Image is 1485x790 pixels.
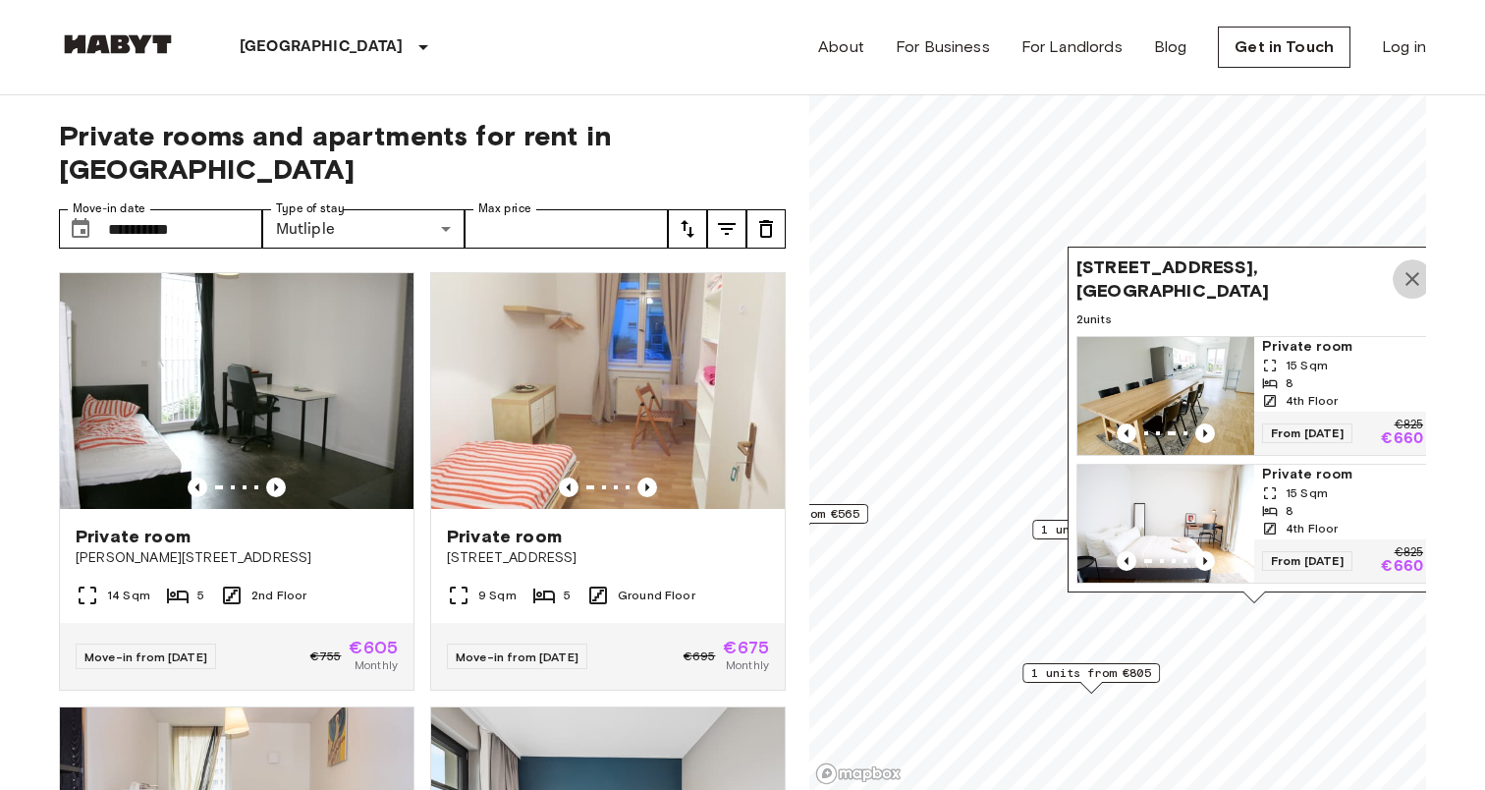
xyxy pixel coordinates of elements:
button: Previous image [637,478,657,497]
p: €825 [1395,547,1423,559]
span: 8 [1286,374,1293,392]
label: Type of stay [276,200,345,217]
span: Private room [1262,337,1423,357]
img: Marketing picture of unit DE-01-012-001-05H [1077,465,1254,583]
button: Previous image [1117,551,1136,571]
div: Map marker [1022,663,1160,694]
a: Marketing picture of unit DE-01-012-001-05HPrevious imagePrevious imagePrivate room15 Sqm84th Flo... [1076,464,1432,584]
a: For Business [896,35,990,59]
div: Map marker [1032,520,1170,550]
button: Previous image [1117,423,1136,443]
a: Marketing picture of unit DE-01-302-006-05Previous imagePrevious imagePrivate room[PERSON_NAME][S... [59,272,414,691]
span: €675 [723,639,769,656]
span: 1 units from €805 [1031,664,1151,682]
span: Private rooms and apartments for rent in [GEOGRAPHIC_DATA] [59,119,786,186]
button: Previous image [559,478,578,497]
span: 5 [197,587,204,604]
span: 9 Sqm [478,587,517,604]
span: 15 Sqm [1286,357,1328,374]
img: Marketing picture of unit DE-01-062-03M [431,273,785,509]
button: Choose date, selected date is 30 Aug 2025 [61,209,100,249]
a: Get in Touch [1218,27,1350,68]
button: Previous image [188,478,207,497]
span: 15 Sqm [1286,484,1328,502]
span: 5 [564,587,571,604]
span: Private room [76,525,191,548]
span: 4 units from €565 [740,505,859,523]
span: From [DATE] [1262,551,1352,571]
a: About [818,35,864,59]
span: [STREET_ADDRESS], [GEOGRAPHIC_DATA] [1076,255,1393,303]
span: Private room [447,525,562,548]
span: From [DATE] [1262,423,1352,443]
p: [GEOGRAPHIC_DATA] [240,35,404,59]
button: Previous image [1195,423,1215,443]
div: Mutliple [262,209,466,249]
span: 14 Sqm [107,587,150,604]
span: [PERSON_NAME][STREET_ADDRESS] [76,548,398,568]
label: Max price [478,200,531,217]
span: Monthly [726,656,769,674]
a: Previous imagePrevious imagePrivate room15 Sqm84th FloorFrom [DATE]€825€660 [1076,336,1432,456]
span: €605 [349,639,398,656]
a: Marketing picture of unit DE-01-062-03MPrevious imagePrevious imagePrivate room[STREET_ADDRESS]9 ... [430,272,786,691]
p: €660 [1381,431,1423,447]
a: Mapbox logo [815,762,902,785]
span: Ground Floor [618,587,695,604]
span: Move-in from [DATE] [456,649,578,664]
img: Habyt [59,34,177,54]
p: €825 [1395,420,1423,431]
span: Move-in from [DATE] [84,649,207,664]
p: €660 [1381,559,1423,575]
label: Move-in date [73,200,145,217]
a: Log in [1382,35,1426,59]
a: Blog [1154,35,1187,59]
img: Marketing picture of unit DE-01-012-001-07H [1077,337,1254,455]
span: 2 units [1076,310,1432,328]
button: Previous image [1195,551,1215,571]
button: tune [668,209,707,249]
img: Marketing picture of unit DE-01-302-006-05 [60,273,413,509]
a: For Landlords [1021,35,1123,59]
span: [STREET_ADDRESS] [447,548,769,568]
span: €755 [310,648,342,665]
span: Private room [1262,465,1423,484]
span: €695 [684,648,716,665]
span: 8 [1286,502,1293,520]
button: tune [746,209,786,249]
span: 4th Floor [1286,392,1338,410]
button: Previous image [266,478,286,497]
div: Map marker [1068,247,1441,603]
span: 2nd Floor [251,587,306,604]
span: Monthly [355,656,398,674]
span: 4th Floor [1286,520,1338,537]
span: 1 units from €675 [1041,521,1161,538]
button: tune [707,209,746,249]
